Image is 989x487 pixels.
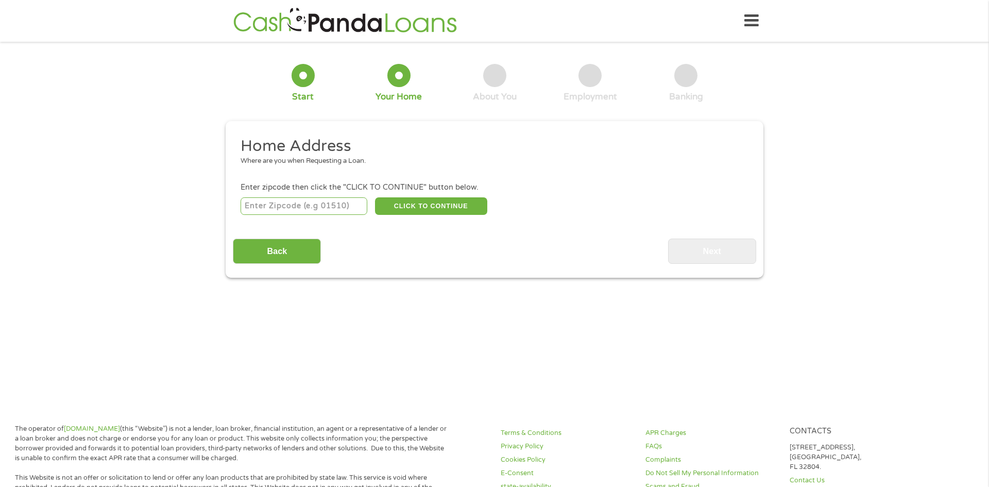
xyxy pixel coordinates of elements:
div: Your Home [376,91,422,103]
a: [DOMAIN_NAME] [64,425,120,433]
a: Privacy Policy [501,442,633,451]
p: The operator of (this “Website”) is not a lender, loan broker, financial institution, an agent or... [15,424,448,463]
h4: Contacts [790,427,922,436]
button: CLICK TO CONTINUE [375,197,487,215]
div: Banking [669,91,703,103]
a: Contact Us [790,476,922,485]
a: Terms & Conditions [501,428,633,438]
div: About You [473,91,517,103]
div: Employment [564,91,617,103]
input: Enter Zipcode (e.g 01510) [241,197,368,215]
a: Do Not Sell My Personal Information [645,468,777,478]
input: Back [233,239,321,264]
a: Complaints [645,455,777,465]
div: Start [292,91,314,103]
a: FAQs [645,442,777,451]
h2: Home Address [241,136,741,157]
div: Enter zipcode then click the "CLICK TO CONTINUE" button below. [241,182,748,193]
a: Cookies Policy [501,455,633,465]
a: E-Consent [501,468,633,478]
p: [STREET_ADDRESS], [GEOGRAPHIC_DATA], FL 32804. [790,443,922,472]
div: Where are you when Requesting a Loan. [241,156,741,166]
input: Next [668,239,756,264]
img: GetLoanNow Logo [230,6,460,36]
a: APR Charges [645,428,777,438]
